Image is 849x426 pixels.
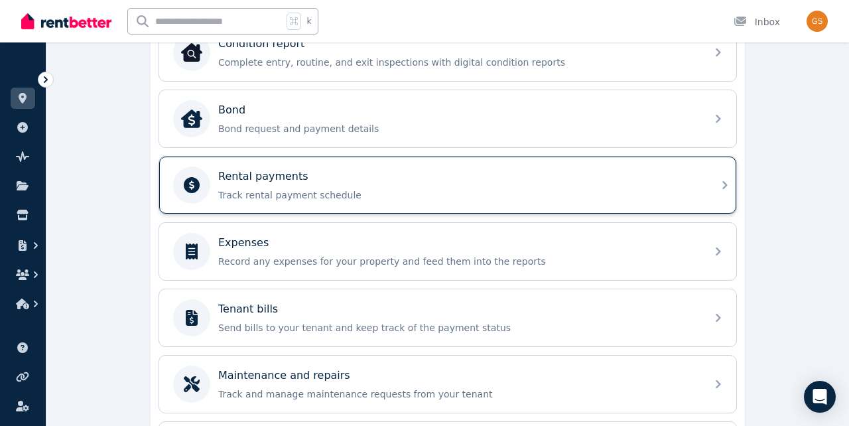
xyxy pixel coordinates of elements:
[218,321,698,334] p: Send bills to your tenant and keep track of the payment status
[218,188,698,202] p: Track rental payment schedule
[218,36,304,52] p: Condition report
[21,11,111,31] img: RentBetter
[159,24,736,81] a: Condition reportCondition reportComplete entry, routine, and exit inspections with digital condit...
[218,122,698,135] p: Bond request and payment details
[218,235,269,251] p: Expenses
[218,102,245,118] p: Bond
[159,223,736,280] a: ExpensesRecord any expenses for your property and feed them into the reports
[159,157,736,214] a: Rental paymentsTrack rental payment schedule
[734,15,780,29] div: Inbox
[159,289,736,346] a: Tenant billsSend bills to your tenant and keep track of the payment status
[804,381,836,413] div: Open Intercom Messenger
[218,368,350,384] p: Maintenance and repairs
[218,388,698,401] p: Track and manage maintenance requests from your tenant
[218,56,698,69] p: Complete entry, routine, and exit inspections with digital condition reports
[159,356,736,413] a: Maintenance and repairsTrack and manage maintenance requests from your tenant
[218,301,278,317] p: Tenant bills
[218,255,698,268] p: Record any expenses for your property and feed them into the reports
[218,169,308,184] p: Rental payments
[159,90,736,147] a: BondBondBond request and payment details
[807,11,828,32] img: Gurjeet Singh
[181,108,202,129] img: Bond
[306,16,311,27] span: k
[181,42,202,63] img: Condition report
